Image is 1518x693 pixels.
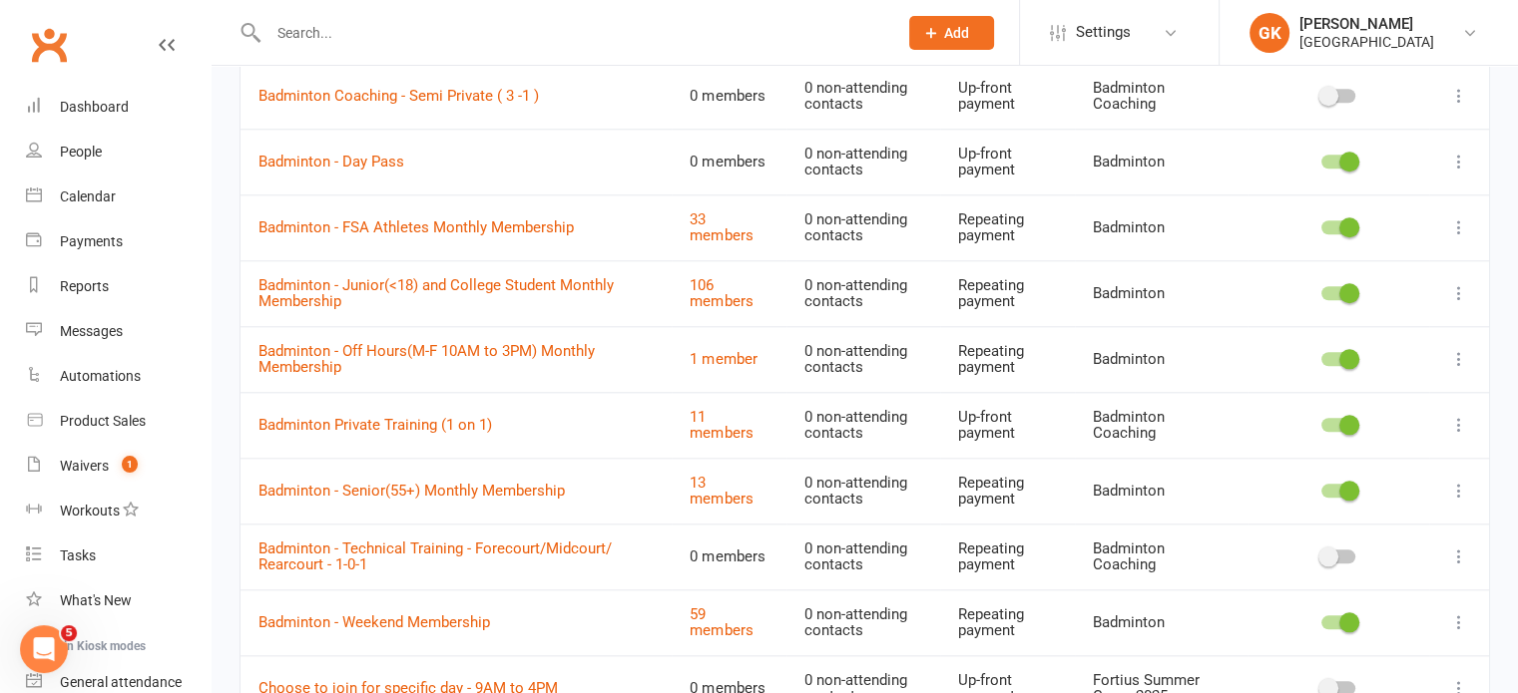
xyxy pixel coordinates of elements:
[690,408,753,443] a: 11 members
[26,219,211,264] a: Payments
[60,368,141,384] div: Automations
[60,503,120,519] div: Workouts
[1075,194,1248,260] td: Badminton
[1075,129,1248,194] td: Badminton
[1075,589,1248,655] td: Badminton
[258,87,539,105] a: Badminton Coaching - Semi Private ( 3 -1 )
[786,63,940,129] td: 0 non-attending contacts
[690,210,753,245] a: 33 members
[690,350,757,368] a: 1 member
[940,392,1075,458] td: Up-front payment
[940,63,1075,129] td: Up-front payment
[60,99,129,115] div: Dashboard
[61,625,77,641] span: 5
[786,129,940,194] td: 0 non-attending contacts
[672,523,785,589] td: 0 members
[258,416,492,434] a: Badminton Private Training (1 on 1)
[258,613,490,631] a: Badminton - Weekend Membership
[944,25,969,41] span: Add
[1075,326,1248,392] td: Badminton
[26,264,211,309] a: Reports
[26,354,211,399] a: Automations
[786,260,940,326] td: 0 non-attending contacts
[940,260,1075,326] td: Repeating payment
[24,20,74,70] a: Clubworx
[258,539,612,574] a: Badminton - Technical Training - Forecourt/Midcourt/ Rearcourt - 1-0-1
[60,674,182,690] div: General attendance
[258,153,404,171] a: Badminton - Day Pass
[690,605,753,640] a: 59 members
[940,129,1075,194] td: Up-front payment
[60,323,123,339] div: Messages
[26,174,211,219] a: Calendar
[258,482,565,500] a: Badminton - Senior(55+) Monthly Membership
[1250,13,1289,53] div: GK
[940,194,1075,260] td: Repeating payment
[60,413,146,429] div: Product Sales
[26,130,211,174] a: People
[20,625,68,673] iframe: Intercom live chat
[672,63,785,129] td: 0 members
[1299,15,1434,33] div: [PERSON_NAME]
[690,474,753,509] a: 13 members
[940,589,1075,655] td: Repeating payment
[258,342,595,377] a: Badminton - Off Hours(M-F 10AM to 3PM) Monthly Membership
[60,458,109,474] div: Waivers
[258,218,574,236] a: Badminton - FSA Athletes Monthly Membership
[1299,33,1434,51] div: [GEOGRAPHIC_DATA]
[690,276,753,311] a: 106 members
[1075,63,1248,129] td: Badminton Coaching
[60,592,132,608] div: What's New
[1075,260,1248,326] td: Badminton
[1075,458,1248,523] td: Badminton
[940,523,1075,589] td: Repeating payment
[26,85,211,130] a: Dashboard
[786,392,940,458] td: 0 non-attending contacts
[26,444,211,489] a: Waivers 1
[940,326,1075,392] td: Repeating payment
[262,19,883,47] input: Search...
[60,188,116,204] div: Calendar
[26,309,211,354] a: Messages
[60,144,102,160] div: People
[26,399,211,444] a: Product Sales
[26,489,211,533] a: Workouts
[26,578,211,623] a: What's New
[672,129,785,194] td: 0 members
[1075,392,1248,458] td: Badminton Coaching
[786,326,940,392] td: 0 non-attending contacts
[60,233,123,249] div: Payments
[786,458,940,523] td: 0 non-attending contacts
[786,194,940,260] td: 0 non-attending contacts
[1075,523,1248,589] td: Badminton Coaching
[258,276,614,311] a: Badminton - Junior(<18) and College Student Monthly Membership
[60,547,96,563] div: Tasks
[60,278,109,294] div: Reports
[786,589,940,655] td: 0 non-attending contacts
[786,523,940,589] td: 0 non-attending contacts
[940,458,1075,523] td: Repeating payment
[26,533,211,578] a: Tasks
[909,16,994,50] button: Add
[122,456,138,473] span: 1
[1076,10,1131,55] span: Settings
